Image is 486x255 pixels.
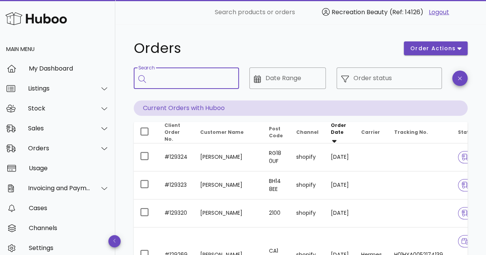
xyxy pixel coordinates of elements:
span: Carrier [361,129,380,135]
th: Client Order No. [158,122,194,143]
button: order actions [404,41,468,55]
span: (Ref: 14126) [390,8,423,16]
th: Carrier [355,122,388,143]
th: Tracking No. [388,122,452,143]
th: Channel [290,122,325,143]
td: [DATE] [325,143,355,171]
span: Tracking No. [394,129,428,135]
td: [PERSON_NAME] [194,199,263,227]
span: Client Order No. [164,122,180,142]
div: Channels [29,224,109,232]
a: Logout [429,8,449,17]
div: Listings [28,85,91,92]
div: Settings [29,244,109,252]
div: Stock [28,105,91,112]
th: Post Code [263,122,290,143]
div: Sales [28,125,91,132]
td: RG18 0UF [263,143,290,171]
span: Recreation Beauty [332,8,388,16]
span: Order Date [331,122,346,135]
span: Channel [296,129,318,135]
td: shopify [290,199,325,227]
td: [PERSON_NAME] [194,171,263,199]
span: Customer Name [200,129,244,135]
img: Huboo Logo [5,10,67,27]
th: Customer Name [194,122,263,143]
td: #129320 [158,199,194,227]
div: Usage [29,165,109,172]
div: Orders [28,145,91,152]
div: My Dashboard [29,65,109,72]
td: [PERSON_NAME] [194,143,263,171]
span: Post Code [269,125,283,139]
td: [DATE] [325,171,355,199]
div: Invoicing and Payments [28,184,91,192]
span: Status [458,129,481,135]
td: BH14 8EE [263,171,290,199]
td: 2100 [263,199,290,227]
td: #129323 [158,171,194,199]
th: Order Date: Sorted descending. Activate to remove sorting. [325,122,355,143]
td: #129324 [158,143,194,171]
label: Search [138,65,154,71]
div: Cases [29,204,109,212]
td: shopify [290,143,325,171]
td: shopify [290,171,325,199]
h1: Orders [134,41,395,55]
span: order actions [410,44,456,53]
td: [DATE] [325,199,355,227]
p: Current Orders with Huboo [134,100,468,116]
